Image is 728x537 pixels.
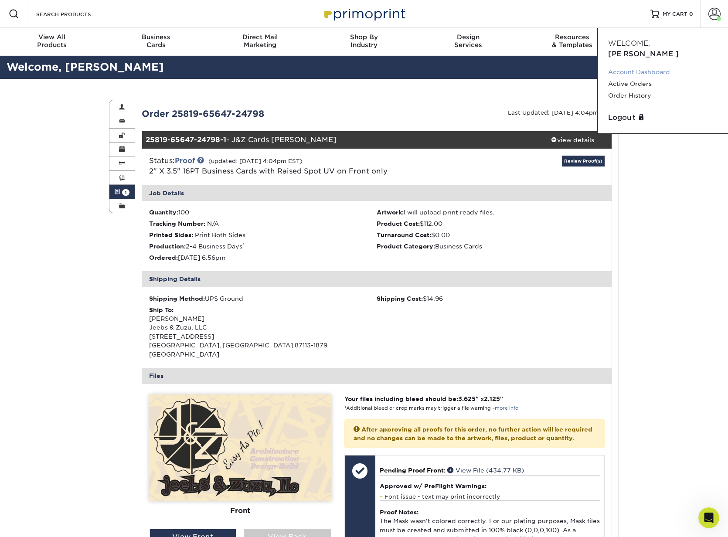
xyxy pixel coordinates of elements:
a: Direct MailMarketing [208,28,312,56]
li: $112.00 [377,219,605,228]
a: Shop ByIndustry [312,28,416,56]
div: Industry [312,33,416,49]
strong: Your files including bleed should be: " x " [344,395,503,402]
b: Please note that files cannot be downloaded via a mobile phone. [19,201,131,217]
p: A few minutes [74,11,114,20]
div: Marketing [208,33,312,49]
strong: Product Category: [377,243,435,250]
li: $0.00 [377,231,605,239]
a: view details [533,131,612,149]
iframe: Intercom live chat [698,507,719,528]
span: Welcome, [608,39,650,48]
a: 1 [109,185,135,199]
div: view details [533,136,612,144]
li: 2-4 Business Days [149,242,377,251]
li: 100 [149,208,377,217]
h1: Primoprint [67,4,104,11]
strong: 25819-65647-24798-1 [146,136,226,144]
strong: Ship To: [149,306,173,313]
a: BusinessCards [104,28,208,56]
span: Direct Mail [208,33,312,41]
div: Order 25819-65647-24798 [135,107,377,120]
a: Review Proof(s) [562,156,605,167]
span: MY CART [663,10,687,18]
iframe: Google Customer Reviews [2,510,74,534]
button: Emoji picker [14,285,20,292]
strong: Shipping Cost: [377,295,423,302]
div: Close [153,3,169,19]
div: Status: [143,156,455,177]
div: & Templates [520,33,624,49]
strong: Tracking Number: [149,220,205,227]
div: While your order history will remain accessible, artwork files from past orders will not carry ov... [14,73,136,124]
a: Logout [608,112,718,123]
span: 2.125 [484,395,500,402]
span: N/A [207,220,219,227]
a: Proof [175,156,195,165]
strong: Turnaround Cost: [377,231,431,238]
div: - J&Z Cards [PERSON_NAME] [142,131,534,149]
strong: Production: [149,243,186,250]
textarea: Message… [7,267,167,282]
strong: Artwork: [377,209,404,216]
small: *Additional bleed or crop marks may trigger a file warning – [344,405,518,411]
input: SEARCH PRODUCTS..... [35,9,120,19]
li: Font issue - text may print incorrectly [380,493,600,500]
a: DesignServices [416,28,520,56]
div: UPS Ground [149,294,377,303]
span: Resources [520,33,624,41]
div: Services [416,33,520,49]
a: Order History [608,90,718,102]
li: Business Cards [377,242,605,251]
span: 0 [689,11,693,17]
span: Print Both Sides [195,231,245,238]
small: (updated: [DATE] 4:04pm EST) [208,158,303,164]
a: Resources& Templates [520,28,624,56]
span: Design [416,33,520,41]
b: Past Order Files Will Not Transfer: [17,73,117,89]
li: [DATE] 6:56pm [149,253,377,262]
span: Pending Proof Front: [380,467,446,474]
img: Primoprint [320,4,408,23]
span: 1 [122,189,129,196]
span: Business [104,33,208,41]
a: View File (434.77 KB) [447,467,524,474]
div: Customer Service Hours; 9 am-5 pm EST [14,252,136,269]
a: Active Orders [608,78,718,90]
a: more info [495,405,518,411]
div: Job Details [142,185,612,201]
a: Account Dashboard [608,66,718,78]
span: Shop By [312,33,416,41]
b: . [111,189,113,196]
strong: Product Cost: [377,220,420,227]
button: Upload attachment [41,285,48,292]
li: I will upload print ready files. [377,208,605,217]
strong: Shipping Method: [149,295,205,302]
strong: Quantity: [149,209,178,216]
strong: Ordered: [149,254,178,261]
strong: Proof Notes: [380,509,418,516]
button: Home [136,3,153,20]
div: Cards [104,33,208,49]
div: $14.96 [377,294,605,303]
strong: After approving all proofs for this order, no further action will be required and no changes can ... [354,426,592,442]
div: Front [149,501,331,520]
small: Last Updated: [DATE] 4:04pm EST [508,109,612,116]
h4: Approved w/ PreFlight Warnings: [380,483,600,489]
div: [PERSON_NAME] Jeebs & Zuzu, LLC [STREET_ADDRESS] [GEOGRAPHIC_DATA], [GEOGRAPHIC_DATA] 87113-1879 ... [149,306,377,359]
a: 2" X 3.5" 16PT Business Cards with Raised Spot UV on Front only [149,167,388,175]
div: Files [142,368,612,384]
div: Shipping Details [142,271,612,287]
span: [PERSON_NAME] [608,50,679,58]
strong: Printed Sides: [149,231,193,238]
div: To ensure a smooth transition, we encourage you to log in to your account and download any files ... [14,128,136,197]
div: Should you have any questions, please utilize our chat feature. We look forward to serving you! [14,222,136,248]
button: Gif picker [27,285,34,292]
span: 3.625 [458,395,476,402]
button: Send a message… [149,282,163,296]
